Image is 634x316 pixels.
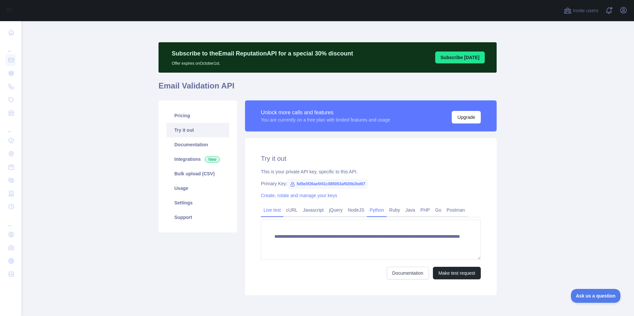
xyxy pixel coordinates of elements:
button: Subscribe [DATE] [435,52,485,63]
a: Javascript [300,205,326,215]
a: jQuery [326,205,345,215]
button: Upgrade [452,111,481,123]
h2: Try it out [261,154,481,163]
a: Create, rotate and manage your keys [261,193,337,198]
span: 5d5e0f26ae5f41c085053af920b2bd07 [287,179,368,189]
a: Postman [444,205,468,215]
a: Documentation [387,267,429,279]
button: Make test request [433,267,481,279]
span: New [205,156,220,163]
div: This is your private API key, specific to this API. [261,168,481,175]
div: Unlock more calls and features [261,109,390,117]
div: You are currently on a free plan with limited features and usage [261,117,390,123]
a: PHP [418,205,433,215]
a: Integrations New [166,152,229,166]
p: Subscribe to the Email Reputation API for a special 30 % discount [172,49,353,58]
a: Go [433,205,444,215]
a: Pricing [166,108,229,123]
a: cURL [283,205,300,215]
h1: Email Validation API [158,81,497,96]
a: Ruby [387,205,403,215]
div: ... [5,214,16,227]
button: Invite users [562,5,600,16]
a: Documentation [166,137,229,152]
span: Invite users [573,7,598,15]
a: Python [367,205,387,215]
div: ... [5,120,16,133]
a: Bulk upload (CSV) [166,166,229,181]
div: ... [5,40,16,53]
a: Try it out [166,123,229,137]
a: Live test [261,205,283,215]
div: Primary Key: [261,180,481,187]
a: NodeJS [345,205,367,215]
a: Support [166,210,229,225]
a: Java [403,205,418,215]
iframe: Toggle Customer Support [571,289,621,303]
a: Settings [166,195,229,210]
p: Offer expires on October 1st. [172,58,353,66]
a: Usage [166,181,229,195]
